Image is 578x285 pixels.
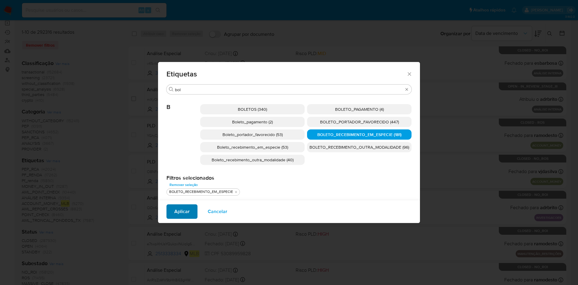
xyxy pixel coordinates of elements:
[307,104,412,114] div: BOLETO_PAGAMENTO (4)
[200,155,305,165] div: Boleto_recebimento_outra_modalidade (40)
[406,71,412,76] button: Fechar
[309,144,409,150] span: BOLETO_RECEBIMENTO_OUTRA_MODALIDADE (96)
[168,189,234,194] div: BOLETO_RECEBIMENTO_EM_ESPECIE
[174,205,190,218] span: Aplicar
[307,129,412,140] div: BOLETO_RECEBIMENTO_EM_ESPECIE (181)
[232,119,273,125] span: Boleto_pagamento (2)
[320,119,399,125] span: BOLETO_PORTADOR_FAVORECIDO (447)
[169,87,174,92] button: Buscar
[175,87,403,92] input: Filtro de pesquisa
[200,129,305,140] div: Boleto_portador_favorecido (53)
[166,175,412,181] h2: Filtros selecionados
[169,182,198,188] span: Remover seleção
[317,132,402,138] span: BOLETO_RECEBIMENTO_EM_ESPECIE (181)
[307,142,412,152] div: BOLETO_RECEBIMENTO_OUTRA_MODALIDADE (96)
[200,204,235,219] button: Cancelar
[166,181,201,188] button: Remover seleção
[166,204,197,219] button: Aplicar
[200,104,305,114] div: BOLETOS (340)
[307,117,412,127] div: BOLETO_PORTADOR_FAVORECIDO (447)
[200,117,305,127] div: Boleto_pagamento (2)
[166,70,406,78] span: Etiquetas
[208,205,227,218] span: Cancelar
[222,132,283,138] span: Boleto_portador_favorecido (53)
[212,157,294,163] span: Boleto_recebimento_outra_modalidade (40)
[200,142,305,152] div: Boleto_recebimento_em_especie (53)
[166,94,200,111] span: B
[335,106,384,112] span: BOLETO_PAGAMENTO (4)
[234,190,238,194] button: quitar BOLETO_RECEBIMENTO_EM_ESPECIE
[404,87,409,92] button: Borrar
[238,106,267,112] span: BOLETOS (340)
[217,144,288,150] span: Boleto_recebimento_em_especie (53)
